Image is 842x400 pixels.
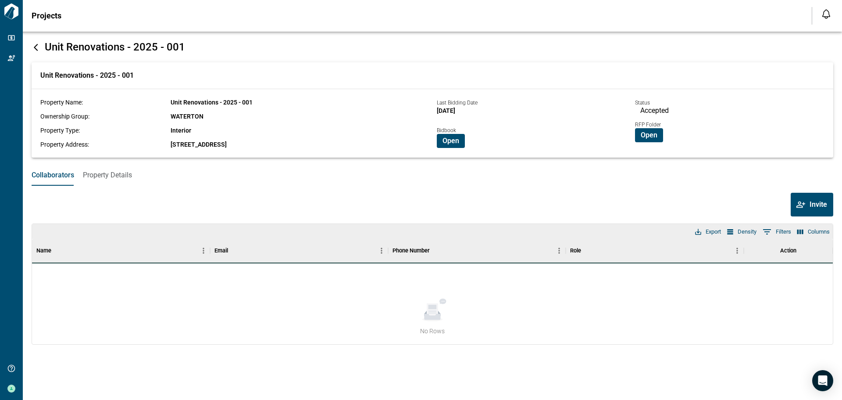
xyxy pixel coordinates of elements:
[420,327,445,335] span: No Rows
[210,238,388,263] div: Email
[635,100,650,106] span: Status
[437,100,478,106] span: Last Bidding Date
[437,107,455,114] span: [DATE]
[635,130,663,139] a: Open
[171,113,203,120] span: WATERTON
[375,244,388,257] button: Menu
[40,99,83,106] span: Property Name:
[442,137,459,145] span: Open
[437,127,456,133] span: Bidbook
[32,11,61,20] span: Projects
[23,165,842,186] div: base tabs
[388,238,566,263] div: Phone Number
[437,136,465,144] a: Open
[197,244,210,257] button: Menu
[553,244,566,257] button: Menu
[40,127,80,134] span: Property Type:
[725,226,759,238] button: Density
[693,226,723,238] button: Export
[40,113,89,120] span: Ownership Group:
[83,171,132,180] span: Property Details
[760,225,793,239] button: Show filters
[171,99,253,106] span: Unit Renovations - 2025 - 001
[430,245,442,257] button: Sort
[570,238,581,263] div: Role
[32,238,210,263] div: Name
[171,141,227,148] span: [STREET_ADDRESS]
[32,171,74,180] span: Collaborators
[228,245,240,257] button: Sort
[171,127,191,134] span: Interior
[812,370,833,391] div: Open Intercom Messenger
[392,238,430,263] div: Phone Number
[744,238,833,263] div: Action
[641,131,657,140] span: Open
[40,71,134,80] span: Unit Renovations - 2025 - 001
[819,7,833,21] button: Open notification feed
[51,245,64,257] button: Sort
[795,226,832,238] button: Select columns
[791,193,833,216] button: Invite
[566,238,744,263] div: Role
[36,238,51,263] div: Name
[780,238,796,263] div: Action
[810,200,827,209] span: Invite
[214,238,228,263] div: Email
[635,106,674,115] span: Accepted
[437,134,465,148] button: Open
[45,41,185,53] span: Unit Renovations - 2025 - 001
[40,141,89,148] span: Property Address:
[635,128,663,142] button: Open
[581,245,593,257] button: Sort
[731,244,744,257] button: Menu
[635,122,661,128] span: RFP Folder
